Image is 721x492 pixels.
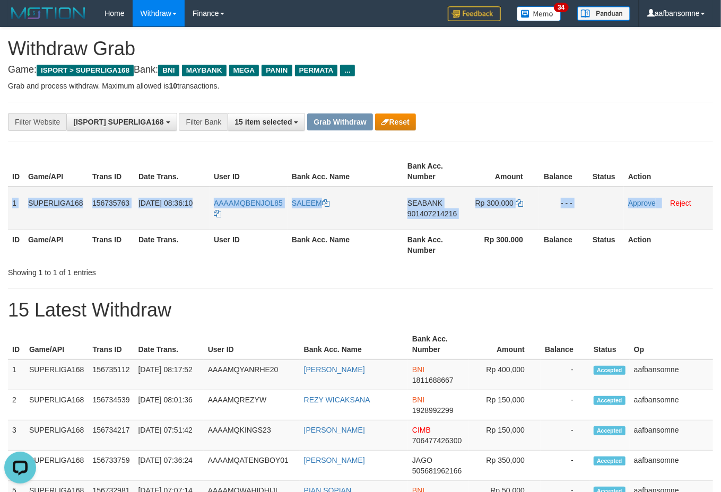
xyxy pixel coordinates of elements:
[8,300,713,321] h1: 15 Latest Withdraw
[138,199,193,207] span: [DATE] 08:36:10
[8,187,24,230] td: 1
[541,451,589,481] td: -
[88,359,134,390] td: 156735112
[229,65,259,76] span: MEGA
[134,359,204,390] td: [DATE] 08:17:52
[182,65,227,76] span: MAYBANK
[630,329,713,359] th: Op
[292,199,329,207] a: SALEEM
[88,390,134,420] td: 156734539
[210,156,288,187] th: User ID
[624,156,713,187] th: Action
[541,420,589,451] td: -
[8,113,66,131] div: Filter Website
[88,230,134,260] th: Trans ID
[24,187,88,230] td: SUPERLIGA168
[412,436,462,445] span: Copy 706477426300 to clipboard
[25,390,89,420] td: SUPERLIGA168
[594,396,626,405] span: Accepted
[24,230,88,260] th: Game/API
[304,396,370,404] a: REZY WICAKSANA
[134,329,204,359] th: Date Trans.
[8,156,24,187] th: ID
[204,451,300,481] td: AAAAMQATENGBOY01
[465,230,539,260] th: Rp 300.000
[539,230,588,260] th: Balance
[134,420,204,451] td: [DATE] 07:51:42
[403,156,465,187] th: Bank Acc. Number
[204,329,300,359] th: User ID
[8,5,89,21] img: MOTION_logo.png
[134,451,204,481] td: [DATE] 07:36:24
[469,329,541,359] th: Amount
[465,156,539,187] th: Amount
[92,199,129,207] span: 156735763
[204,359,300,390] td: AAAAMQYANRHE20
[8,359,25,390] td: 1
[25,359,89,390] td: SUPERLIGA168
[134,230,210,260] th: Date Trans.
[304,426,365,434] a: [PERSON_NAME]
[412,396,424,404] span: BNI
[541,390,589,420] td: -
[539,187,588,230] td: - - -
[214,199,283,207] span: AAAAMQBENJOL85
[4,4,36,36] button: Open LiveChat chat widget
[408,329,469,359] th: Bank Acc. Number
[295,65,338,76] span: PERMATA
[8,81,713,91] p: Grab and process withdraw. Maximum allowed is transactions.
[158,65,179,76] span: BNI
[300,329,408,359] th: Bank Acc. Name
[169,82,177,90] strong: 10
[412,456,432,464] span: JAGO
[588,230,624,260] th: Status
[594,366,626,375] span: Accepted
[594,456,626,465] span: Accepted
[288,156,403,187] th: Bank Acc. Name
[630,451,713,481] td: aafbansomne
[8,390,25,420] td: 2
[588,156,624,187] th: Status
[73,118,163,126] span: [ISPORT] SUPERLIGA168
[25,451,89,481] td: SUPERLIGA168
[179,113,228,131] div: Filter Bank
[448,6,501,21] img: Feedback.jpg
[375,113,416,130] button: Reset
[412,467,462,475] span: Copy 505681962166 to clipboard
[407,199,442,207] span: SEABANK
[304,456,365,464] a: [PERSON_NAME]
[304,365,365,374] a: [PERSON_NAME]
[403,230,465,260] th: Bank Acc. Number
[288,230,403,260] th: Bank Acc. Name
[88,451,134,481] td: 156733759
[228,113,305,131] button: 15 item selected
[66,113,177,131] button: [ISPORT] SUPERLIGA168
[541,329,589,359] th: Balance
[412,365,424,374] span: BNI
[214,199,283,218] a: AAAAMQBENJOL85
[517,6,561,21] img: Button%20Memo.svg
[8,329,25,359] th: ID
[37,65,134,76] span: ISPORT > SUPERLIGA168
[407,209,457,218] span: Copy 901407214216 to clipboard
[577,6,630,21] img: panduan.png
[469,359,541,390] td: Rp 400,000
[204,390,300,420] td: AAAAMQREZYW
[469,451,541,481] td: Rp 350,000
[554,3,568,12] span: 34
[8,230,24,260] th: ID
[630,359,713,390] td: aafbansomne
[541,359,589,390] td: -
[469,390,541,420] td: Rp 150,000
[630,390,713,420] td: aafbansomne
[234,118,292,126] span: 15 item selected
[8,38,713,59] h1: Withdraw Grab
[210,230,288,260] th: User ID
[516,199,523,207] a: Copy 300000 to clipboard
[88,329,134,359] th: Trans ID
[307,113,372,130] button: Grab Withdraw
[25,420,89,451] td: SUPERLIGA168
[88,156,134,187] th: Trans ID
[412,406,454,415] span: Copy 1928992299 to clipboard
[628,199,656,207] a: Approve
